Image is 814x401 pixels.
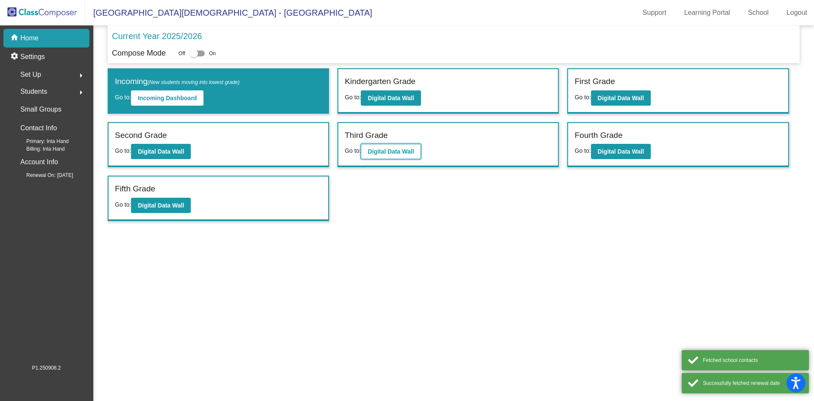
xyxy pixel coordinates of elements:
[677,6,737,20] a: Learning Portal
[138,148,184,155] b: Digital Data Wall
[209,50,216,57] span: On
[76,87,86,98] mat-icon: arrow_right
[591,90,651,106] button: Digital Data Wall
[741,6,775,20] a: School
[20,104,61,115] p: Small Groups
[115,147,131,154] span: Go to:
[345,94,361,101] span: Go to:
[20,156,58,168] p: Account Info
[368,148,414,155] b: Digital Data Wall
[85,6,372,20] span: [GEOGRAPHIC_DATA][DEMOGRAPHIC_DATA] - [GEOGRAPHIC_DATA]
[115,183,155,195] label: Fifth Grade
[131,90,203,106] button: Incoming Dashboard
[368,95,414,101] b: Digital Data Wall
[20,122,57,134] p: Contact Info
[345,147,361,154] span: Go to:
[574,129,622,142] label: Fourth Grade
[591,144,651,159] button: Digital Data Wall
[10,52,20,62] mat-icon: settings
[345,76,415,88] label: Kindergarten Grade
[112,48,166,59] p: Compose Mode
[598,95,644,101] b: Digital Data Wall
[780,6,814,20] a: Logout
[574,94,591,101] span: Go to:
[20,86,47,98] span: Students
[178,50,185,57] span: Off
[112,30,202,42] p: Current Year 2025/2026
[636,6,673,20] a: Support
[20,33,39,43] p: Home
[361,144,421,159] button: Digital Data Wall
[598,148,644,155] b: Digital Data Wall
[574,147,591,154] span: Go to:
[703,356,803,364] div: Fetched school contacts
[115,129,167,142] label: Second Grade
[20,52,45,62] p: Settings
[76,70,86,81] mat-icon: arrow_right
[138,202,184,209] b: Digital Data Wall
[115,201,131,208] span: Go to:
[361,90,421,106] button: Digital Data Wall
[138,95,197,101] b: Incoming Dashboard
[115,94,131,101] span: Go to:
[131,144,191,159] button: Digital Data Wall
[148,79,240,85] span: (New students moving into lowest grade)
[703,379,803,387] div: Successfully fetched renewal date
[345,129,387,142] label: Third Grade
[131,198,191,213] button: Digital Data Wall
[13,145,65,153] span: Billing: Inta Hand
[20,69,41,81] span: Set Up
[13,171,73,179] span: Renewal On: [DATE]
[13,137,69,145] span: Primary: Inta Hand
[574,76,615,88] label: First Grade
[10,33,20,43] mat-icon: home
[115,76,240,88] label: Incoming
